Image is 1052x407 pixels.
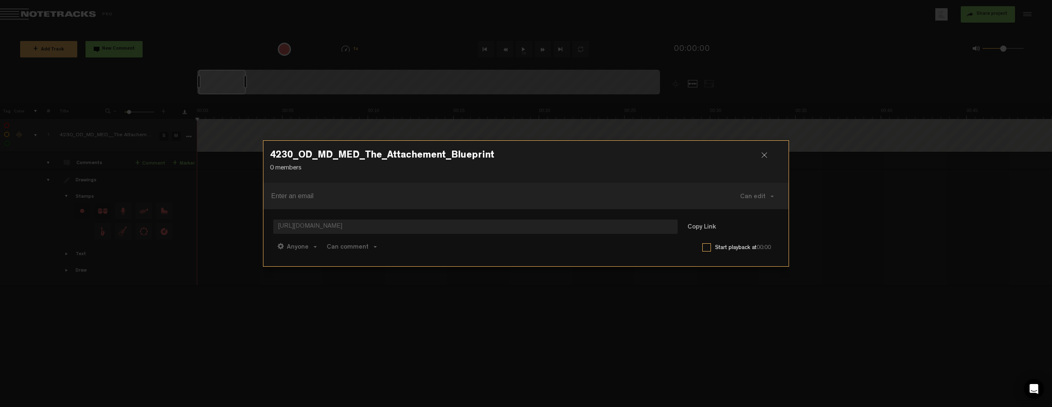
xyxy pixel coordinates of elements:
button: Can edit [732,186,782,206]
button: Copy Link [679,219,724,236]
h3: 4230_OD_MD_MED_The_Attachement_Blueprint [270,151,782,164]
div: Open Intercom Messenger [1024,379,1044,399]
button: Can comment [323,237,381,256]
span: 00:00 [757,245,771,251]
input: Enter an email [271,190,676,203]
span: Can edit [740,194,766,200]
p: 0 members [270,164,782,173]
button: Anyone [273,237,321,256]
span: Can comment [327,244,369,251]
span: [URL][DOMAIN_NAME] [273,220,678,234]
span: Anyone [287,244,309,251]
label: Start playback at [715,244,779,252]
